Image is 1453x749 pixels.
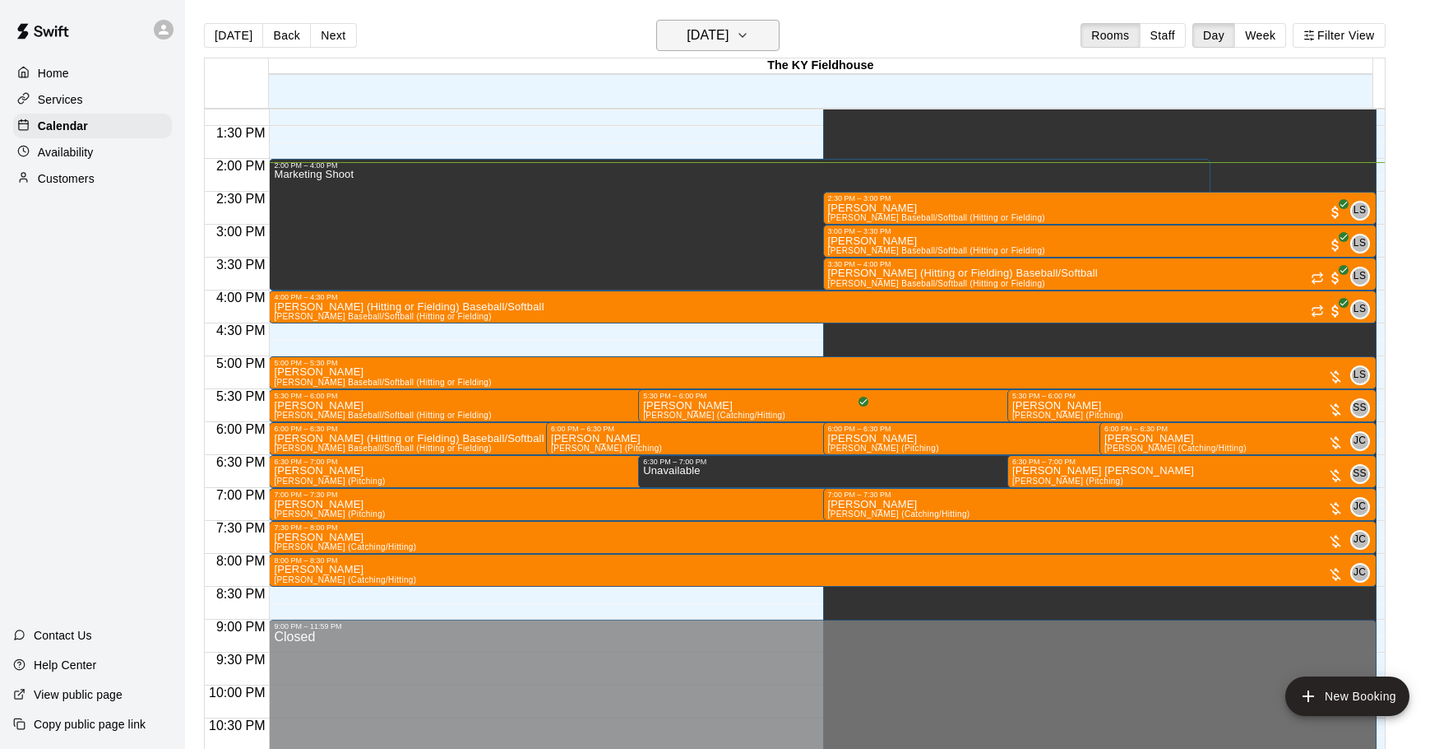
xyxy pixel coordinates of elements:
[269,159,1210,291] div: 2:00 PM – 4:00 PM: Marketing Shoot
[1357,431,1370,451] span: Jacob Caruso
[1350,464,1370,484] div: Scott Sizemore
[1354,202,1366,219] span: LS
[212,126,270,140] span: 1:30 PM
[274,458,891,466] div: 6:30 PM – 7:00 PM
[269,521,1376,554] div: 7:30 PM – 8:00 PM: Luke Mayfield
[212,389,270,403] span: 5:30 PM
[643,411,785,420] span: [PERSON_NAME] (Catching/Hitting)
[212,225,270,239] span: 3:00 PM
[212,521,270,535] span: 7:30 PM
[551,425,1011,433] div: 6:00 PM – 6:30 PM
[1350,300,1370,319] div: Leo Seminati
[212,356,270,370] span: 5:00 PM
[1357,497,1370,517] span: Jacob Caruso
[1192,23,1235,48] button: Day
[828,491,1372,499] div: 7:00 PM – 7:30 PM
[828,444,939,453] span: [PERSON_NAME] (Pitching)
[823,258,1377,291] div: 3:30 PM – 4:00 PM: Leo Seminati (Hitting or Fielding) Baseball/Softball
[34,686,123,703] p: View public page
[212,653,270,667] span: 9:30 PM
[847,402,863,418] span: All customers have paid
[1354,235,1366,252] span: LS
[1350,398,1370,418] div: Scott Sizemore
[38,118,88,134] p: Calendar
[1357,365,1370,385] span: Leo Seminati
[1353,400,1367,416] span: SS
[1353,466,1367,482] span: SS
[828,425,1289,433] div: 6:00 PM – 6:30 PM
[1099,422,1377,455] div: 6:00 PM – 6:30 PM: Sawyer Ross
[13,140,172,165] a: Availability
[212,192,270,206] span: 2:30 PM
[269,422,739,455] div: 6:00 PM – 6:30 PM: Leo Seminati (Hitting or Fielding) Baseball/Softball
[269,488,1210,521] div: 7:00 PM – 7:30 PM: Luke Carver
[823,488,1377,521] div: 7:00 PM – 7:30 PM: Eli Mayfield
[1354,301,1366,318] span: LS
[13,87,172,112] div: Services
[274,392,891,400] div: 5:30 PM – 6:00 PM
[1357,201,1370,221] span: Leo Seminati
[212,291,270,305] span: 4:00 PM
[1350,267,1370,286] div: Leo Seminati
[1350,234,1370,254] div: Leo Seminati
[274,359,1371,367] div: 5:00 PM – 5:30 PM
[274,509,385,519] span: [PERSON_NAME] (Pitching)
[828,260,1372,268] div: 3:30 PM – 4:00 PM
[38,170,95,187] p: Customers
[205,686,269,700] span: 10:00 PM
[656,20,780,51] button: [DATE]
[274,491,1205,499] div: 7:00 PM – 7:30 PM
[205,719,269,733] span: 10:30 PM
[828,246,1045,255] span: [PERSON_NAME] Baseball/Softball (Hitting or Fielding)
[1327,270,1344,286] span: All customers have paid
[269,291,1376,323] div: 4:00 PM – 4:30 PM: Leo Seminati (Hitting or Fielding) Baseball/Softball
[212,455,270,469] span: 6:30 PM
[1327,237,1344,254] span: All customers have paid
[13,166,172,191] div: Customers
[1012,458,1372,466] div: 6:30 PM – 7:00 PM
[212,323,270,337] span: 4:30 PM
[1007,389,1377,422] div: 5:30 PM – 6:00 PM: Kyle Niesen
[1293,23,1385,48] button: Filter View
[274,378,491,387] span: [PERSON_NAME] Baseball/Softball (Hitting or Fielding)
[269,554,1376,587] div: 8:00 PM – 8:30 PM: Karsyn Scroggins
[34,657,96,673] p: Help Center
[1354,565,1366,581] span: JC
[274,425,734,433] div: 6:00 PM – 6:30 PM
[1327,204,1344,221] span: All customers have paid
[269,58,1372,74] div: The KY Fieldhouse
[1104,444,1247,453] span: [PERSON_NAME] (Catching/Hitting)
[1311,272,1324,285] span: Recurring event
[212,258,270,272] span: 3:30 PM
[38,144,94,160] p: Availability
[274,575,416,584] span: [PERSON_NAME] (Catching/Hitting)
[1350,563,1370,583] div: Jacob Caruso
[1357,464,1370,484] span: Scott Sizemore
[13,114,172,138] a: Calendar
[212,488,270,502] span: 7:00 PM
[1354,367,1366,384] span: LS
[828,213,1045,222] span: [PERSON_NAME] Baseball/Softball (Hitting or Fielding)
[269,455,896,488] div: 6:30 PM – 7:00 PM: Rob Lester
[1354,499,1366,515] span: JC
[1350,497,1370,517] div: Jacob Caruso
[1285,677,1409,716] button: add
[310,23,356,48] button: Next
[274,523,1371,532] div: 7:30 PM – 8:00 PM
[38,65,69,81] p: Home
[274,622,1371,630] div: 9:00 PM – 11:59 PM
[643,458,1261,466] div: 6:30 PM – 7:00 PM
[687,24,729,47] h6: [DATE]
[212,620,270,634] span: 9:00 PM
[34,716,146,733] p: Copy public page link
[274,444,491,453] span: [PERSON_NAME] Baseball/Softball (Hitting or Fielding)
[204,23,263,48] button: [DATE]
[546,422,1016,455] div: 6:00 PM – 6:30 PM: Rob Lester
[1104,425,1372,433] div: 6:00 PM – 6:30 PM
[13,61,172,86] div: Home
[1327,303,1344,319] span: All customers have paid
[269,356,1376,389] div: 5:00 PM – 5:30 PM: Lewis Jean
[1350,201,1370,221] div: Leo Seminati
